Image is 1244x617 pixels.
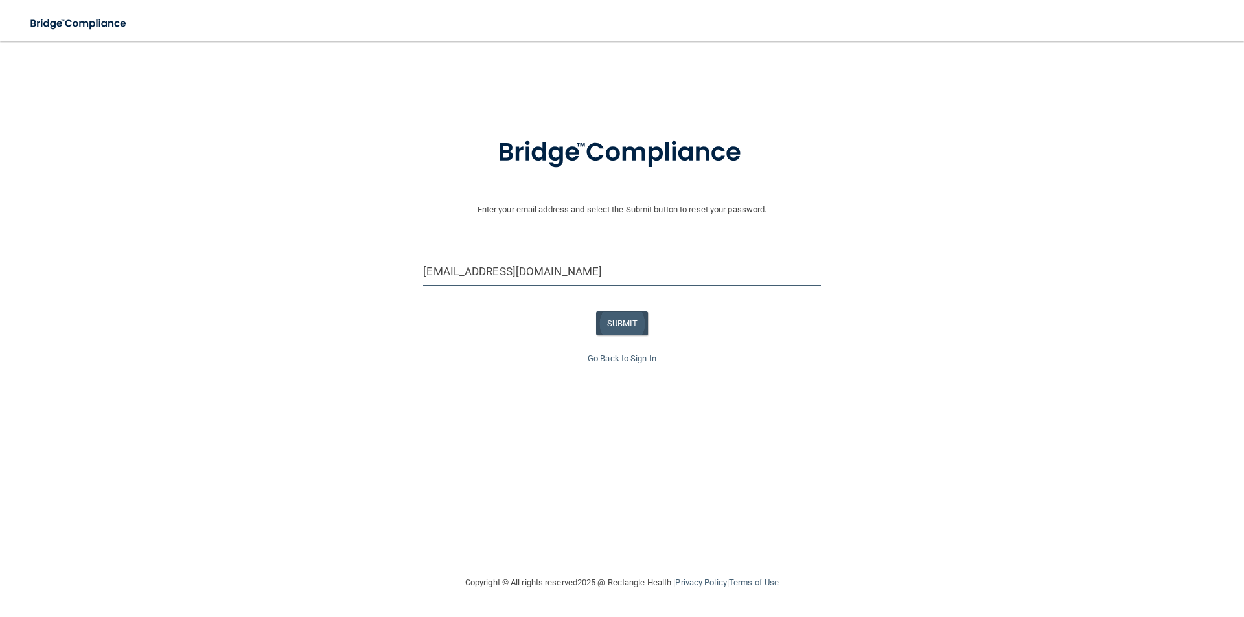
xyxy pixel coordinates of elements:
[1020,525,1228,577] iframe: Drift Widget Chat Controller
[423,257,820,286] input: Email
[386,562,858,603] div: Copyright © All rights reserved 2025 @ Rectangle Health | |
[675,578,726,587] a: Privacy Policy
[596,311,649,335] button: SUBMIT
[19,10,139,37] img: bridge_compliance_login_screen.278c3ca4.svg
[471,119,773,186] img: bridge_compliance_login_screen.278c3ca4.svg
[588,353,656,363] a: Go Back to Sign In
[729,578,779,587] a: Terms of Use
